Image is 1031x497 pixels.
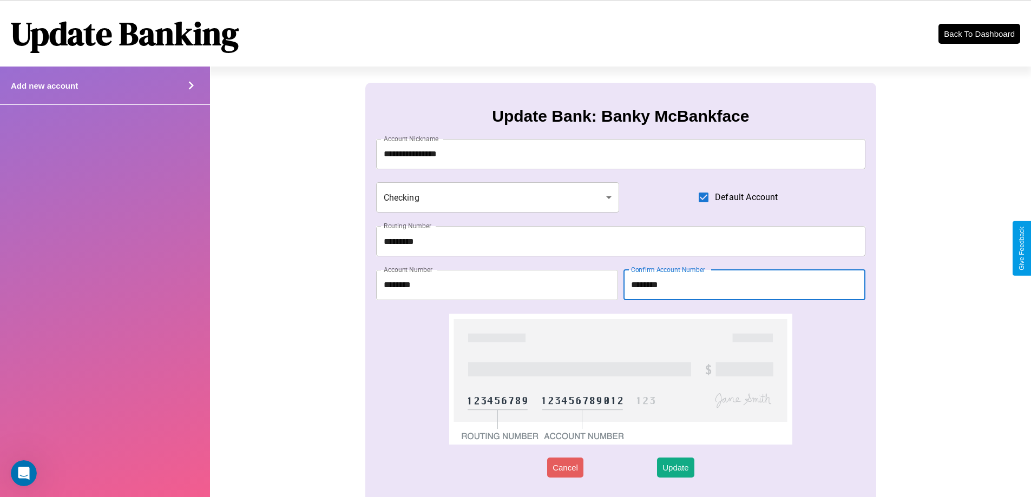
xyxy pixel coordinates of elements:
iframe: Intercom live chat [11,460,37,486]
label: Routing Number [384,221,431,230]
span: Default Account [715,191,778,204]
button: Back To Dashboard [938,24,1020,44]
h4: Add new account [11,81,78,90]
button: Cancel [547,458,583,478]
label: Confirm Account Number [631,265,705,274]
div: Give Feedback [1018,227,1026,270]
label: Account Number [384,265,432,274]
label: Account Nickname [384,134,439,143]
div: Checking [376,182,620,213]
img: check [449,314,792,445]
h3: Update Bank: Banky McBankface [492,107,749,125]
button: Update [657,458,694,478]
h1: Update Banking [11,11,239,56]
